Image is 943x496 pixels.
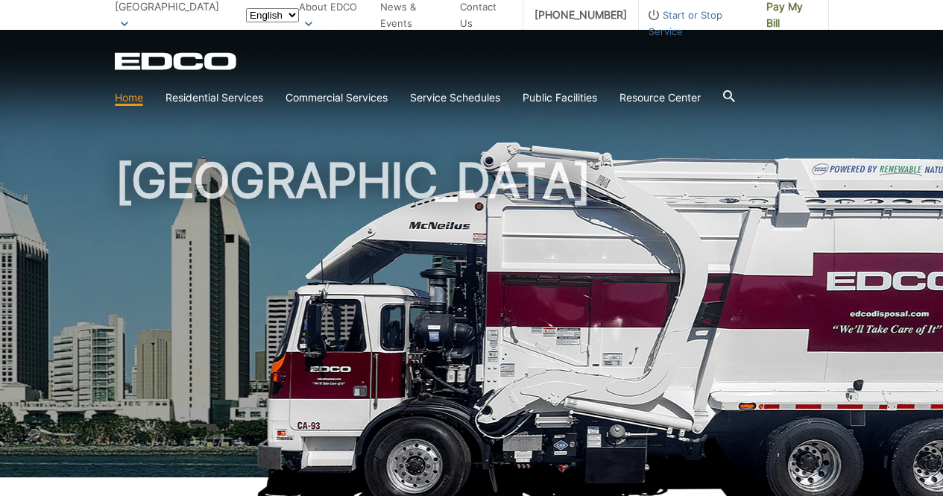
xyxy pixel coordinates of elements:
[115,52,239,70] a: EDCD logo. Return to the homepage.
[165,90,263,106] a: Residential Services
[410,90,500,106] a: Service Schedules
[286,90,388,106] a: Commercial Services
[115,90,143,106] a: Home
[115,157,829,484] h1: [GEOGRAPHIC_DATA]
[619,90,701,106] a: Resource Center
[523,90,597,106] a: Public Facilities
[246,8,299,22] select: Select a language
